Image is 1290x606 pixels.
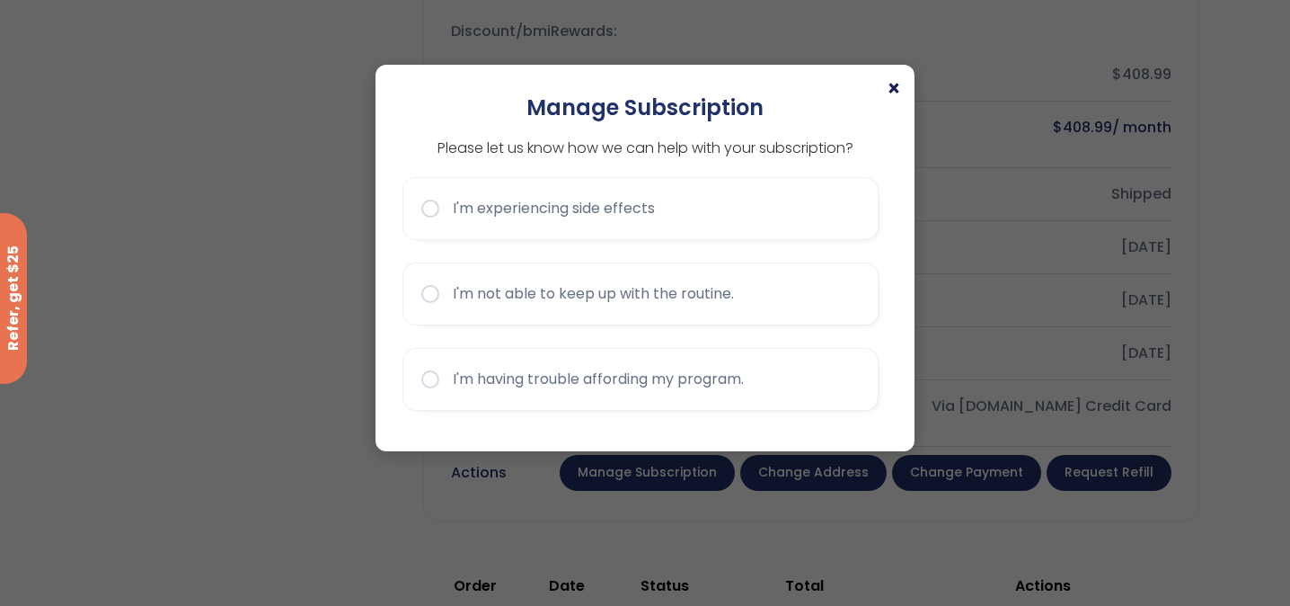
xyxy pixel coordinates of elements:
h2: Manage Subscription [402,92,888,123]
button: I'm experiencing side effects [402,177,879,240]
button: I'm having trouble affording my program. [402,348,879,411]
button: I'm not able to keep up with the routine. [402,263,879,325]
span: × [887,78,901,100]
p: Please let us know how we can help with your subscription? [402,137,888,160]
